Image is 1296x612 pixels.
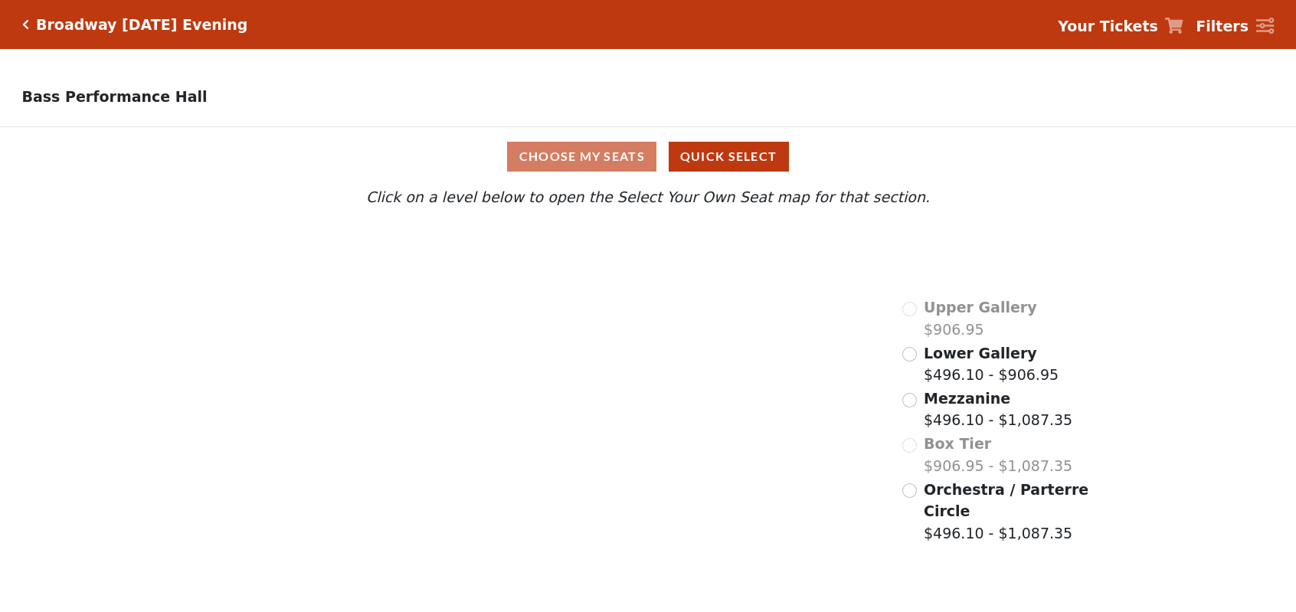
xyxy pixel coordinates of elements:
[924,479,1091,545] label: $496.10 - $1,087.35
[924,342,1059,386] label: $496.10 - $906.95
[669,142,789,172] button: Quick Select
[924,481,1088,520] span: Orchestra / Parterre Circle
[466,450,729,608] path: Orchestra / Parterre Circle - Seats Available: 5
[323,234,583,296] path: Upper Gallery - Seats Available: 0
[1058,18,1158,34] strong: Your Tickets
[924,433,1072,476] label: $906.95 - $1,087.35
[1196,18,1249,34] strong: Filters
[924,388,1072,431] label: $496.10 - $1,087.35
[924,345,1037,362] span: Lower Gallery
[173,186,1124,208] p: Click on a level below to open the Select Your Own Seat map for that section.
[924,296,1037,340] label: $906.95
[1196,15,1274,38] a: Filters
[36,16,247,34] h5: Broadway [DATE] Evening
[924,435,991,452] span: Box Tier
[22,19,29,30] a: Click here to go back to filters
[924,299,1037,316] span: Upper Gallery
[924,390,1010,407] span: Mezzanine
[1058,15,1183,38] a: Your Tickets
